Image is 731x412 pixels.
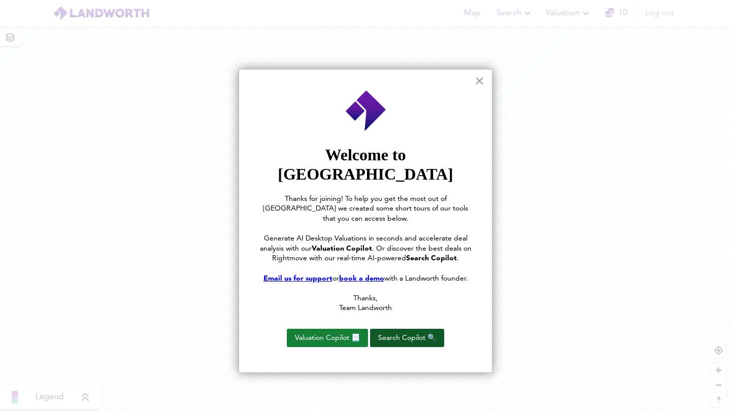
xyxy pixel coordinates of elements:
[259,145,472,184] p: Welcome to [GEOGRAPHIC_DATA]
[384,275,468,282] span: with a Landworth founder.
[406,255,457,262] strong: Search Copilot
[333,275,339,282] span: or
[457,255,459,262] span: .
[272,245,474,262] span: . Or discover the best deals on Rightmove with our real-time AI-powered
[287,329,368,347] button: Valuation Copilot 📃
[345,90,387,132] img: Employee Photo
[260,235,470,252] span: Generate AI Desktop Valuations in seconds and accelerate deal analysis with our
[312,245,372,252] strong: Valuation Copilot
[339,275,384,282] a: book a demo
[370,329,444,347] button: Search Copilot 🔍
[259,294,472,304] p: Thanks,
[259,303,472,314] p: Team Landworth
[263,275,333,282] a: Email us for support
[475,73,484,89] button: Close
[259,194,472,224] p: Thanks for joining! To help you get the most out of [GEOGRAPHIC_DATA] we created some short tours...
